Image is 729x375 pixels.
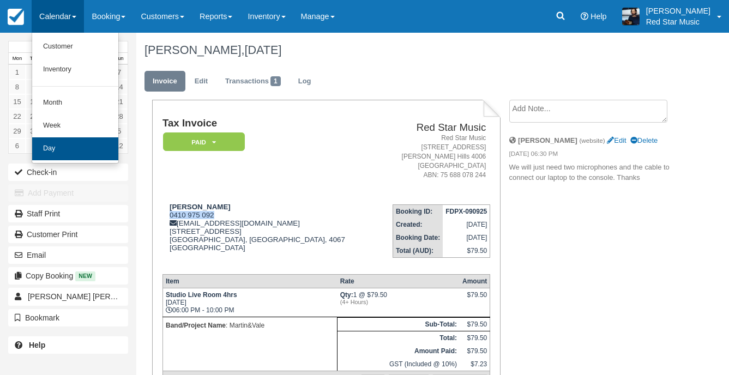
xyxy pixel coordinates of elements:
[509,162,675,183] p: We will just need two microphones and the cable to connect our laptop to the console. Thanks
[8,267,128,285] button: Copy Booking New
[460,358,490,371] td: $7.23
[111,80,128,94] a: 14
[8,246,128,264] button: Email
[162,274,337,288] th: Item
[162,132,241,152] a: Paid
[445,208,487,215] strong: FDPX-090925
[32,137,118,160] a: Day
[381,134,486,180] address: Red Star Music [STREET_ADDRESS] [PERSON_NAME] Hills 4006 [GEOGRAPHIC_DATA] ABN: 75 688 078 244
[111,109,128,124] a: 28
[340,299,457,305] em: (4+ Hours)
[111,65,128,80] a: 7
[9,94,26,109] a: 15
[162,118,376,129] h1: Tax Invoice
[111,94,128,109] a: 21
[8,288,128,305] a: [PERSON_NAME] [PERSON_NAME]
[591,12,607,21] span: Help
[630,136,658,144] a: Delete
[646,16,710,27] p: Red Star Music
[26,53,43,65] th: Tue
[26,109,43,124] a: 23
[9,109,26,124] a: 22
[26,94,43,109] a: 16
[270,76,281,86] span: 1
[340,291,353,299] strong: Qty
[166,291,237,299] strong: Studio Live Room 4hrs
[338,317,460,331] th: Sub-Total:
[75,271,95,281] span: New
[32,92,118,114] a: Month
[393,231,443,244] th: Booking Date:
[8,309,128,326] button: Bookmark
[32,35,118,58] a: Customer
[338,331,460,344] th: Total:
[162,203,376,265] div: 0410 975 092 [EMAIL_ADDRESS][DOMAIN_NAME] [STREET_ADDRESS] [GEOGRAPHIC_DATA], [GEOGRAPHIC_DATA], ...
[186,71,216,92] a: Edit
[26,80,43,94] a: 9
[338,358,460,371] td: GST (Included @ 10%)
[144,71,185,92] a: Invoice
[581,13,588,20] i: Help
[646,5,710,16] p: [PERSON_NAME]
[26,138,43,153] a: 7
[381,122,486,134] h2: Red Star Music
[144,44,675,57] h1: [PERSON_NAME],
[8,205,128,222] a: Staff Print
[290,71,320,92] a: Log
[460,274,490,288] th: Amount
[166,322,226,329] strong: Band/Project Name
[111,124,128,138] a: 5
[111,53,128,65] th: Sun
[28,292,155,301] span: [PERSON_NAME] [PERSON_NAME]
[8,336,128,354] a: Help
[443,244,490,258] td: $79.50
[26,65,43,80] a: 2
[622,8,640,25] img: A1
[111,138,128,153] a: 12
[509,149,675,161] em: [DATE] 06:30 PM
[607,136,626,144] a: Edit
[443,231,490,244] td: [DATE]
[162,288,337,317] td: [DATE] 06:00 PM - 10:00 PM
[217,71,289,92] a: Transactions1
[460,317,490,331] td: $79.50
[244,43,281,57] span: [DATE]
[338,344,460,358] th: Amount Paid:
[8,164,128,181] button: Check-in
[443,218,490,231] td: [DATE]
[9,138,26,153] a: 6
[8,184,128,202] button: Add Payment
[393,218,443,231] th: Created:
[460,344,490,358] td: $79.50
[32,33,119,164] ul: Calendar
[579,137,605,144] small: (website)
[170,203,231,211] strong: [PERSON_NAME]
[8,9,24,25] img: checkfront-main-nav-mini-logo.png
[460,331,490,344] td: $79.50
[32,58,118,81] a: Inventory
[9,80,26,94] a: 8
[338,288,460,317] td: 1 @ $79.50
[338,274,460,288] th: Rate
[518,136,577,144] strong: [PERSON_NAME]
[9,53,26,65] th: Mon
[9,65,26,80] a: 1
[462,291,487,307] div: $79.50
[29,341,45,349] b: Help
[32,114,118,137] a: Week
[393,244,443,258] th: Total (AUD):
[393,204,443,218] th: Booking ID:
[26,124,43,138] a: 30
[166,320,334,331] p: : Martin&Vale
[9,124,26,138] a: 29
[163,132,245,152] em: Paid
[8,226,128,243] a: Customer Print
